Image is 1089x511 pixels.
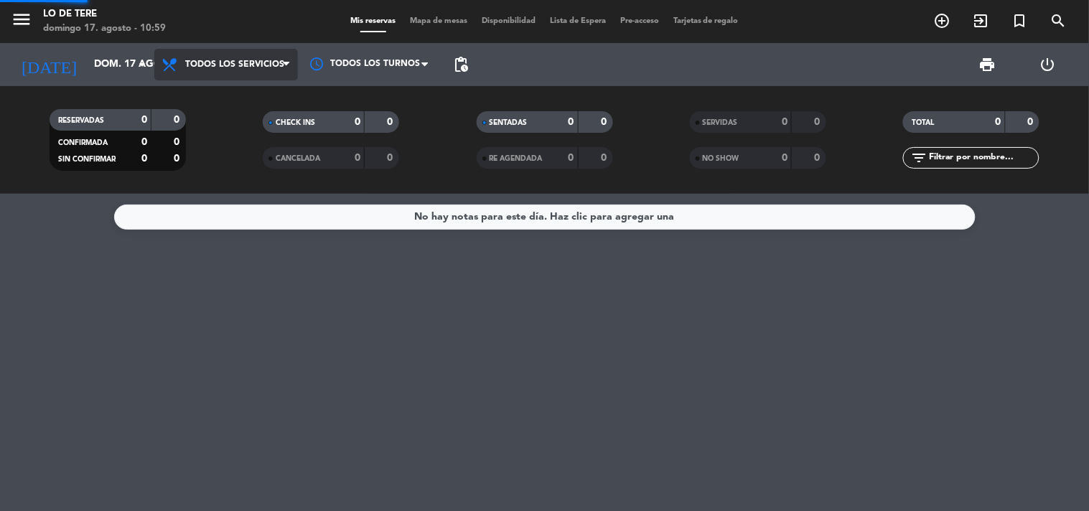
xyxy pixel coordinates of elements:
[415,209,675,225] div: No hay notas para este día. Haz clic para agregar una
[11,49,87,80] i: [DATE]
[58,117,104,124] span: RESERVADAS
[141,137,147,147] strong: 0
[355,117,360,127] strong: 0
[601,117,609,127] strong: 0
[141,154,147,164] strong: 0
[1018,43,1078,86] div: LOG OUT
[1039,56,1057,73] i: power_settings_new
[134,56,151,73] i: arrow_drop_down
[569,117,574,127] strong: 0
[910,149,927,167] i: filter_list
[973,12,990,29] i: exit_to_app
[185,60,284,70] span: Todos los servicios
[11,9,32,30] i: menu
[703,155,739,162] span: NO SHOW
[174,154,182,164] strong: 0
[782,153,787,163] strong: 0
[490,155,543,162] span: RE AGENDADA
[601,153,609,163] strong: 0
[452,56,469,73] span: pending_actions
[1050,12,1067,29] i: search
[979,56,996,73] span: print
[1011,12,1029,29] i: turned_in_not
[43,7,166,22] div: Lo de Tere
[141,115,147,125] strong: 0
[343,17,403,25] span: Mis reservas
[814,153,823,163] strong: 0
[388,117,396,127] strong: 0
[388,153,396,163] strong: 0
[1028,117,1037,127] strong: 0
[569,153,574,163] strong: 0
[996,117,1001,127] strong: 0
[613,17,666,25] span: Pre-acceso
[703,119,738,126] span: SERVIDAS
[490,119,528,126] span: SENTADAS
[475,17,543,25] span: Disponibilidad
[58,139,108,146] span: CONFIRMADA
[276,119,315,126] span: CHECK INS
[174,137,182,147] strong: 0
[355,153,360,163] strong: 0
[58,156,116,163] span: SIN CONFIRMAR
[543,17,613,25] span: Lista de Espera
[934,12,951,29] i: add_circle_outline
[43,22,166,36] div: domingo 17. agosto - 10:59
[11,9,32,35] button: menu
[912,119,934,126] span: TOTAL
[814,117,823,127] strong: 0
[403,17,475,25] span: Mapa de mesas
[927,150,1039,166] input: Filtrar por nombre...
[782,117,787,127] strong: 0
[174,115,182,125] strong: 0
[666,17,746,25] span: Tarjetas de regalo
[276,155,320,162] span: CANCELADA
